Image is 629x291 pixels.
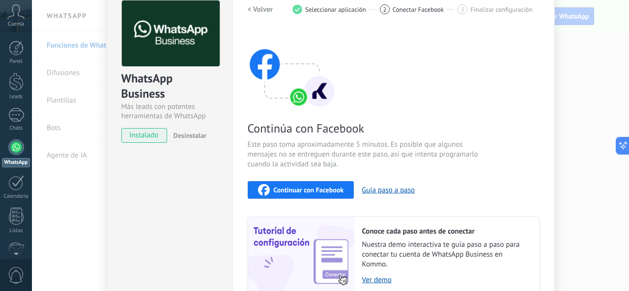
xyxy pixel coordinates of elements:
img: connect with facebook [248,30,336,108]
div: WhatsApp Business [121,71,218,102]
a: Ver demo [362,275,529,285]
div: Leads [2,94,30,100]
span: 3 [461,5,464,14]
span: Continuar con Facebook [274,186,344,193]
div: Más leads con potentes herramientas de WhatsApp [121,102,218,121]
span: Nuestra demo interactiva te guía paso a paso para conectar tu cuenta de WhatsApp Business en Kommo. [362,240,529,269]
div: Chats [2,125,30,132]
button: Guía paso a paso [362,185,415,195]
span: 2 [383,5,386,14]
span: Este paso toma aproximadamente 5 minutos. Es posible que algunos mensajes no se entreguen durante... [248,140,482,169]
button: Continuar con Facebook [248,181,354,199]
span: Desinstalar [173,131,206,140]
img: logo_main.png [122,0,220,67]
h2: Conoce cada paso antes de conectar [362,227,529,236]
span: Seleccionar aplicación [305,6,366,13]
button: < Volver [248,0,273,18]
div: WhatsApp [2,158,30,167]
span: instalado [122,128,167,143]
span: Finalizar configuración [470,6,532,13]
div: Panel [2,58,30,65]
h2: < Volver [248,5,273,14]
span: Continúa con Facebook [248,121,482,136]
span: Conectar Facebook [393,6,444,13]
button: Desinstalar [170,128,206,143]
span: Cuenta [8,21,24,27]
div: Listas [2,228,30,234]
div: Calendario [2,193,30,200]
